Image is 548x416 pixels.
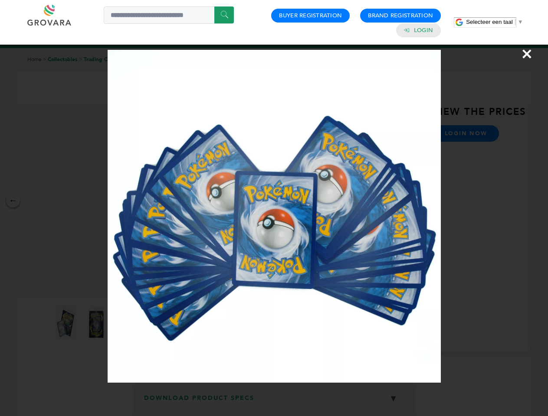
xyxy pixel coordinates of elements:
[279,12,342,19] a: Buyer Registration
[414,26,433,34] a: Login
[521,42,533,66] span: ×
[466,19,512,25] span: Selecteer een taal
[518,19,523,25] span: ▼
[108,50,441,383] img: Image Preview
[368,12,433,19] a: Brand Registration
[466,19,523,25] a: Selecteer een taal​
[104,6,234,24] input: Search a product or brand...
